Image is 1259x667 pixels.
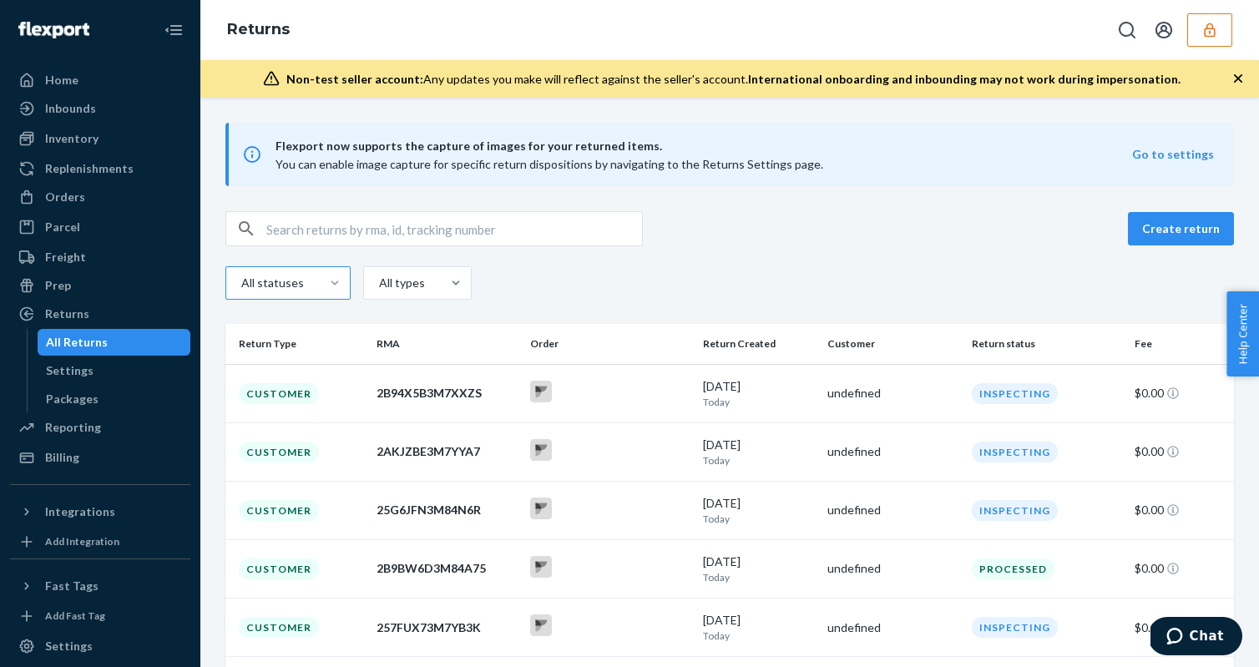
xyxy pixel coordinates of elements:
[10,414,190,441] a: Reporting
[227,20,290,38] a: Returns
[827,502,958,518] div: undefined
[214,6,303,54] ol: breadcrumbs
[972,500,1058,521] div: Inspecting
[10,67,190,93] a: Home
[10,95,190,122] a: Inbounds
[1128,539,1234,598] td: $0.00
[45,72,78,88] div: Home
[225,324,370,364] th: Return Type
[377,502,517,518] div: 25G6JFN3M84N6R
[1132,146,1214,163] button: Go to settings
[821,324,965,364] th: Customer
[286,71,1181,88] div: Any updates you make will reflect against the seller's account.
[45,219,80,235] div: Parcel
[266,212,642,245] input: Search returns by rma, id, tracking number
[38,386,191,412] a: Packages
[972,383,1058,404] div: Inspecting
[45,189,85,205] div: Orders
[45,160,134,177] div: Replenishments
[370,324,523,364] th: RMA
[703,553,815,584] div: [DATE]
[827,443,958,460] div: undefined
[276,157,823,171] span: You can enable image capture for specific return dispositions by navigating to the Returns Settin...
[377,385,517,402] div: 2B94X5B3M7XXZS
[46,334,108,351] div: All Returns
[45,449,79,466] div: Billing
[45,277,71,294] div: Prep
[10,184,190,210] a: Orders
[10,498,190,525] button: Integrations
[10,532,190,552] a: Add Integration
[1147,13,1181,47] button: Open account menu
[241,275,301,291] div: All statuses
[972,617,1058,638] div: Inspecting
[1128,422,1234,481] td: $0.00
[696,324,822,364] th: Return Created
[1128,481,1234,539] td: $0.00
[10,444,190,471] a: Billing
[1128,364,1234,422] td: $0.00
[1128,324,1234,364] th: Fee
[1150,617,1242,659] iframe: Opens a widget where you can chat to one of our agents
[1226,291,1259,376] button: Help Center
[45,638,93,654] div: Settings
[703,395,815,409] p: Today
[45,578,99,594] div: Fast Tags
[827,619,958,636] div: undefined
[377,443,517,460] div: 2AKJZBE3M7YYA7
[523,324,696,364] th: Order
[703,570,815,584] p: Today
[18,22,89,38] img: Flexport logo
[10,633,190,659] a: Settings
[286,72,423,86] span: Non-test seller account:
[972,558,1054,579] div: Processed
[45,249,86,265] div: Freight
[45,609,105,623] div: Add Fast Tag
[972,442,1058,462] div: Inspecting
[10,573,190,599] button: Fast Tags
[703,495,815,526] div: [DATE]
[748,72,1181,86] span: International onboarding and inbounding may not work during impersonation.
[1128,599,1234,657] td: $0.00
[38,357,191,384] a: Settings
[239,617,319,638] div: Customer
[45,100,96,117] div: Inbounds
[157,13,190,47] button: Close Navigation
[703,453,815,467] p: Today
[1110,13,1144,47] button: Open Search Box
[239,383,319,404] div: Customer
[10,606,190,626] a: Add Fast Tag
[276,136,1132,156] span: Flexport now supports the capture of images for your returned items.
[45,306,89,322] div: Returns
[45,534,119,548] div: Add Integration
[10,214,190,240] a: Parcel
[239,500,319,521] div: Customer
[45,503,115,520] div: Integrations
[965,324,1129,364] th: Return status
[38,329,191,356] a: All Returns
[827,560,958,577] div: undefined
[46,362,94,379] div: Settings
[10,125,190,152] a: Inventory
[46,391,99,407] div: Packages
[10,272,190,299] a: Prep
[239,558,319,579] div: Customer
[1128,212,1234,245] button: Create return
[827,385,958,402] div: undefined
[703,629,815,643] p: Today
[239,442,319,462] div: Customer
[703,612,815,643] div: [DATE]
[10,244,190,270] a: Freight
[377,560,517,577] div: 2B9BW6D3M84A75
[379,275,422,291] div: All types
[10,301,190,327] a: Returns
[703,437,815,467] div: [DATE]
[45,419,101,436] div: Reporting
[703,512,815,526] p: Today
[703,378,815,409] div: [DATE]
[10,155,190,182] a: Replenishments
[45,130,99,147] div: Inventory
[377,619,517,636] div: 257FUX73M7YB3K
